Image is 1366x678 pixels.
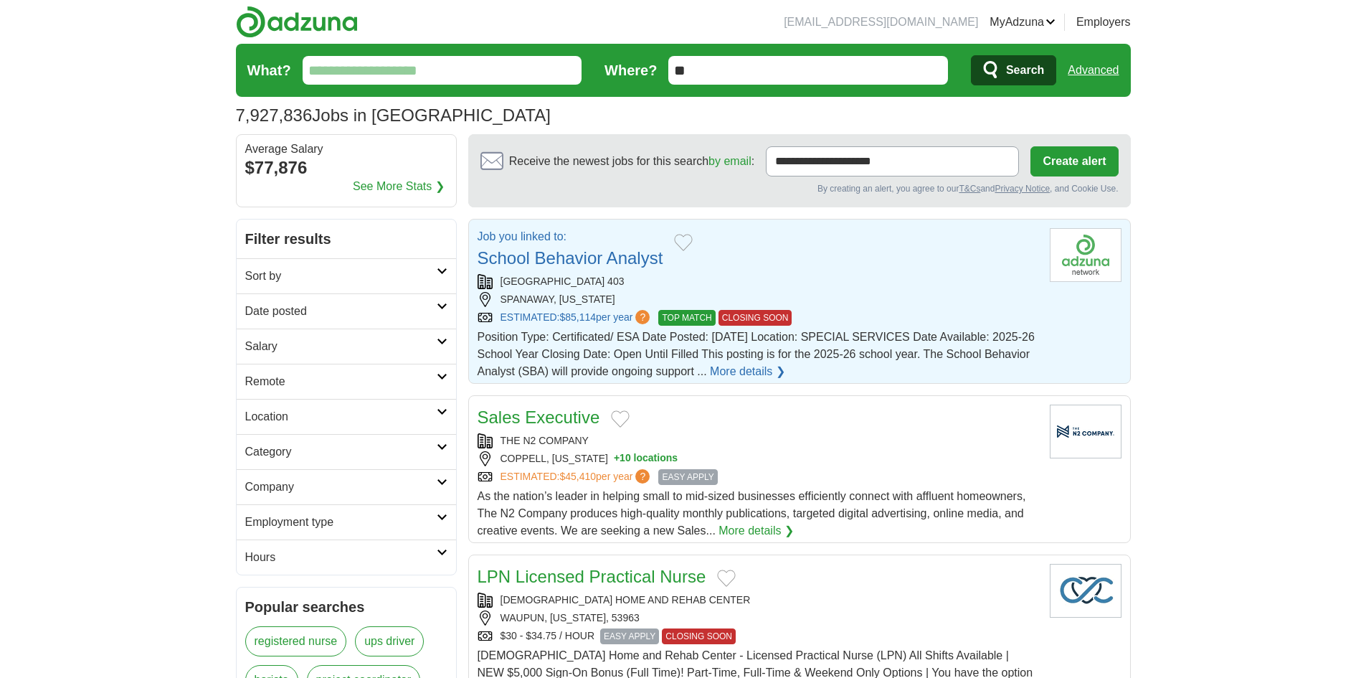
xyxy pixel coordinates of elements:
[236,105,551,125] h1: Jobs in [GEOGRAPHIC_DATA]
[501,469,653,485] a: ESTIMATED:$45,410per year?
[614,451,678,466] button: +10 locations
[717,570,736,587] button: Add to favorite jobs
[959,184,980,194] a: T&Cs
[478,490,1026,537] span: As the nation’s leader in helping small to mid-sized businesses efficiently connect with affluent...
[236,103,313,128] span: 7,927,836
[1076,14,1131,31] a: Employers
[245,143,447,155] div: Average Salary
[237,399,456,434] a: Location
[237,329,456,364] a: Salary
[245,373,437,390] h2: Remote
[478,451,1038,466] div: COPPELL, [US_STATE]
[718,522,794,540] a: More details ❯
[478,408,600,427] a: Sales Executive
[245,596,447,618] h2: Popular searches
[478,611,1038,626] div: WAUPUN, [US_STATE], 53963
[478,567,706,586] a: LPN Licensed Practical Nurse
[237,258,456,293] a: Sort by
[355,626,424,656] a: ups driver
[784,14,978,31] li: [EMAIL_ADDRESS][DOMAIN_NAME]
[1068,56,1119,85] a: Advanced
[237,220,456,258] h2: Filter results
[478,593,1038,608] div: [DEMOGRAPHIC_DATA] HOME AND REHAB CENTER
[478,274,1038,289] div: [GEOGRAPHIC_DATA] 403
[600,628,659,644] span: EASY APPLY
[501,310,653,326] a: ESTIMATED:$85,114per year?
[247,60,291,81] label: What?
[478,433,1038,448] div: THE N2 COMPANY
[708,155,751,167] a: by email
[237,293,456,329] a: Date posted
[353,178,445,195] a: See More Stats ❯
[478,292,1038,307] div: SPANAWAY, [US_STATE]
[478,628,1038,644] div: $30 - $34.75 / HOUR
[559,311,596,323] span: $85,114
[509,153,754,170] span: Receive the newest jobs for this search :
[245,268,437,285] h2: Sort by
[1006,56,1044,85] span: Search
[674,234,693,251] button: Add to favorite jobs
[245,626,347,656] a: registered nurse
[635,310,650,324] span: ?
[1050,228,1121,282] img: Company logo
[237,469,456,504] a: Company
[478,248,663,268] a: School Behavior Analyst
[995,184,1050,194] a: Privacy Notice
[237,434,456,469] a: Category
[245,443,437,461] h2: Category
[237,364,456,399] a: Remote
[478,228,663,245] p: Job you linked to:
[990,14,1056,31] a: MyAdzuna
[635,469,650,484] span: ?
[245,303,437,320] h2: Date posted
[1050,564,1121,618] img: Company logo
[604,60,657,81] label: Where?
[245,155,447,181] div: $77,876
[478,331,1035,377] span: Position Type: Certificated/ ESA Date Posted: [DATE] Location: SPECIAL SERVICES Date Available: 2...
[658,469,717,485] span: EASY APPLY
[480,182,1119,195] div: By creating an alert, you agree to our and , and Cookie Use.
[236,6,358,38] img: Adzuna logo
[245,514,437,531] h2: Employment type
[245,338,437,355] h2: Salary
[658,310,715,326] span: TOP MATCH
[1050,405,1121,458] img: Company logo
[718,310,792,326] span: CLOSING SOON
[662,628,736,644] span: CLOSING SOON
[237,504,456,540] a: Employment type
[245,408,437,425] h2: Location
[245,549,437,566] h2: Hours
[1030,146,1118,176] button: Create alert
[245,479,437,496] h2: Company
[614,451,620,466] span: +
[971,55,1056,85] button: Search
[237,540,456,575] a: Hours
[559,471,596,482] span: $45,410
[710,363,785,380] a: More details ❯
[611,410,630,428] button: Add to favorite jobs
